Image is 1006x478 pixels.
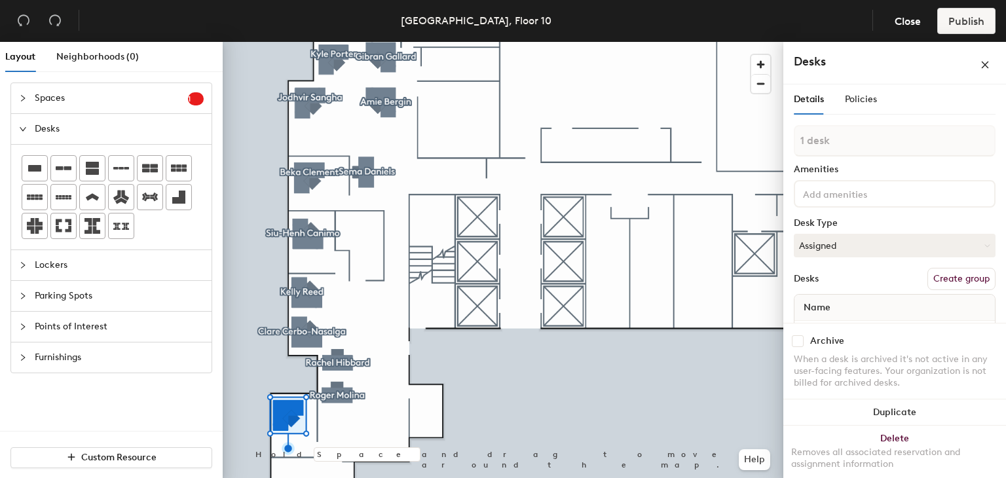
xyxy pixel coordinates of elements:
[19,125,27,133] span: expanded
[794,218,996,229] div: Desk Type
[937,8,996,34] button: Publish
[794,94,824,105] span: Details
[927,268,996,290] button: Create group
[845,94,877,105] span: Policies
[35,114,204,144] span: Desks
[19,323,27,331] span: collapsed
[19,261,27,269] span: collapsed
[783,399,1006,426] button: Duplicate
[35,250,204,280] span: Lockers
[188,94,204,103] span: 1
[797,296,837,320] span: Name
[791,447,998,470] div: Removes all associated reservation and assignment information
[884,8,932,34] button: Close
[10,447,212,468] button: Custom Resource
[794,53,938,70] h4: Desks
[980,60,990,69] span: close
[5,51,35,62] span: Layout
[739,449,770,470] button: Help
[794,354,996,389] div: When a desk is archived it's not active in any user-facing features. Your organization is not bil...
[10,8,37,34] button: Undo (⌘ + Z)
[401,12,551,29] div: [GEOGRAPHIC_DATA], Floor 10
[794,164,996,175] div: Amenities
[794,274,819,284] div: Desks
[35,281,204,311] span: Parking Spots
[19,354,27,361] span: collapsed
[17,14,30,27] span: undo
[56,51,139,62] span: Neighborhoods (0)
[35,83,188,113] span: Spaces
[794,234,996,257] button: Assigned
[81,452,157,463] span: Custom Resource
[35,312,204,342] span: Points of Interest
[42,8,68,34] button: Redo (⌘ + ⇧ + Z)
[19,94,27,102] span: collapsed
[810,336,844,346] div: Archive
[19,292,27,300] span: collapsed
[35,342,204,373] span: Furnishings
[800,185,918,201] input: Add amenities
[895,15,921,28] span: Close
[188,92,204,105] sup: 1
